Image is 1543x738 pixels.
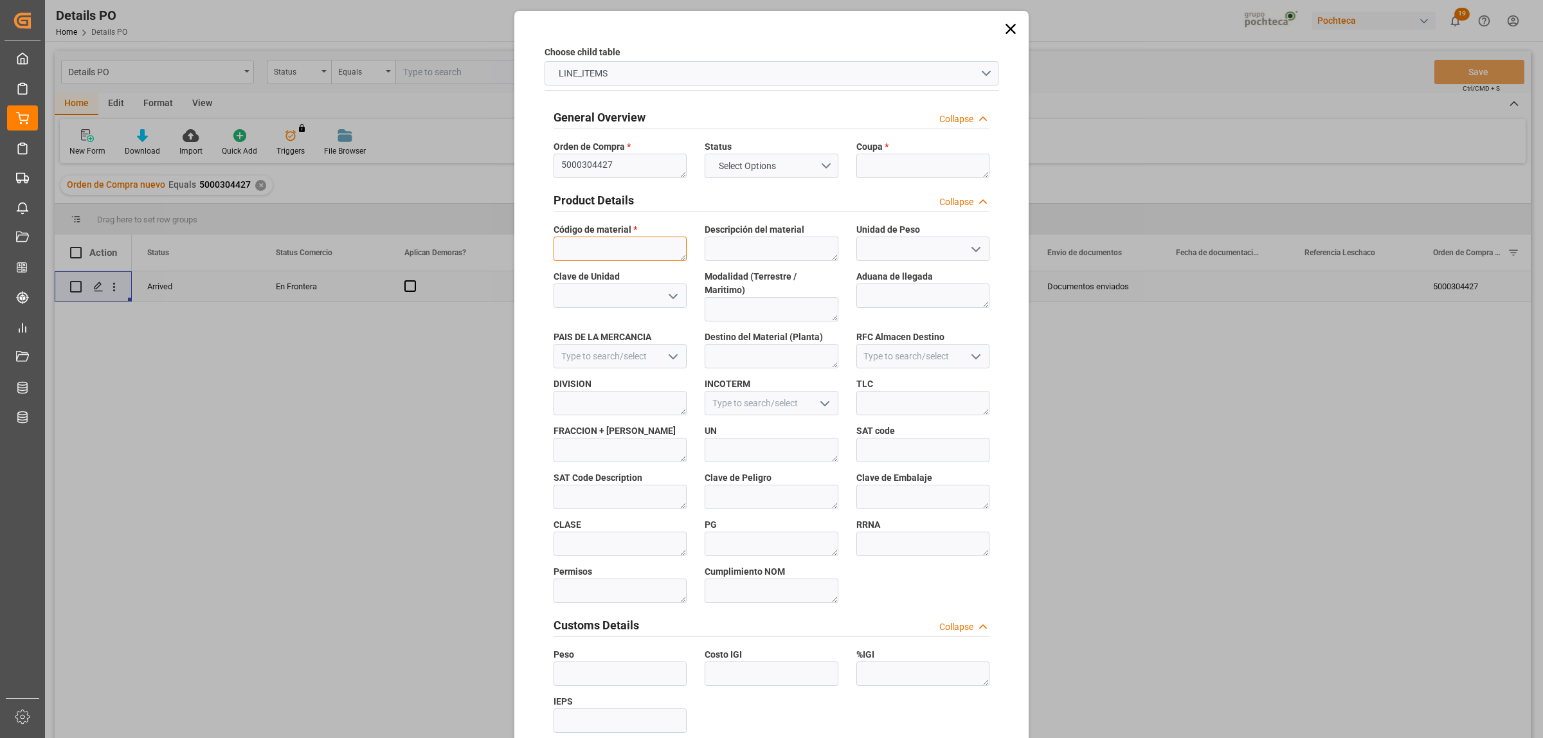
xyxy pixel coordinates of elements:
[554,330,651,344] span: PAIS DE LA MERCANCIA
[554,154,687,178] textarea: 5000304427
[856,330,944,344] span: RFC Almacen Destino
[856,344,989,368] input: Type to search/select
[939,195,973,209] div: Collapse
[554,377,591,391] span: DIVISION
[705,223,804,237] span: Descripción del material
[705,140,732,154] span: Status
[554,270,620,283] span: Clave de Unidad
[856,140,889,154] span: Coupa
[545,46,620,59] label: Choose child table
[856,270,933,283] span: Aduana de llegada
[554,565,592,579] span: Permisos
[856,223,920,237] span: Unidad de Peso
[554,424,676,438] span: FRACCION + [PERSON_NAME]
[545,61,998,85] button: open menu
[705,154,838,178] button: open menu
[554,648,574,661] span: Peso
[554,223,637,237] span: Código de material
[554,109,645,126] h2: General Overview
[554,471,642,485] span: SAT Code Description
[663,286,682,306] button: open menu
[705,648,742,661] span: Costo IGI
[554,616,639,634] h2: Customs Details
[939,113,973,126] div: Collapse
[856,424,895,438] span: SAT code
[856,648,874,661] span: %IGI
[965,346,984,366] button: open menu
[705,330,823,344] span: Destino del Material (Planta)
[856,518,880,532] span: RRNA
[705,518,717,532] span: PG
[554,518,581,532] span: CLASE
[554,140,631,154] span: Orden de Compra
[856,377,873,391] span: TLC
[856,471,932,485] span: Clave de Embalaje
[663,346,682,366] button: open menu
[554,344,687,368] input: Type to search/select
[939,620,973,634] div: Collapse
[705,391,838,415] input: Type to search/select
[705,270,838,297] span: Modalidad (Terrestre / Maritimo)
[712,159,782,173] span: Select Options
[554,192,634,209] h2: Product Details
[965,239,984,259] button: open menu
[705,424,717,438] span: UN
[552,67,614,80] span: LINE_ITEMS
[705,565,785,579] span: Cumplimiento NOM
[705,377,750,391] span: INCOTERM
[554,695,573,708] span: IEPS
[705,471,771,485] span: Clave de Peligro
[814,393,833,413] button: open menu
